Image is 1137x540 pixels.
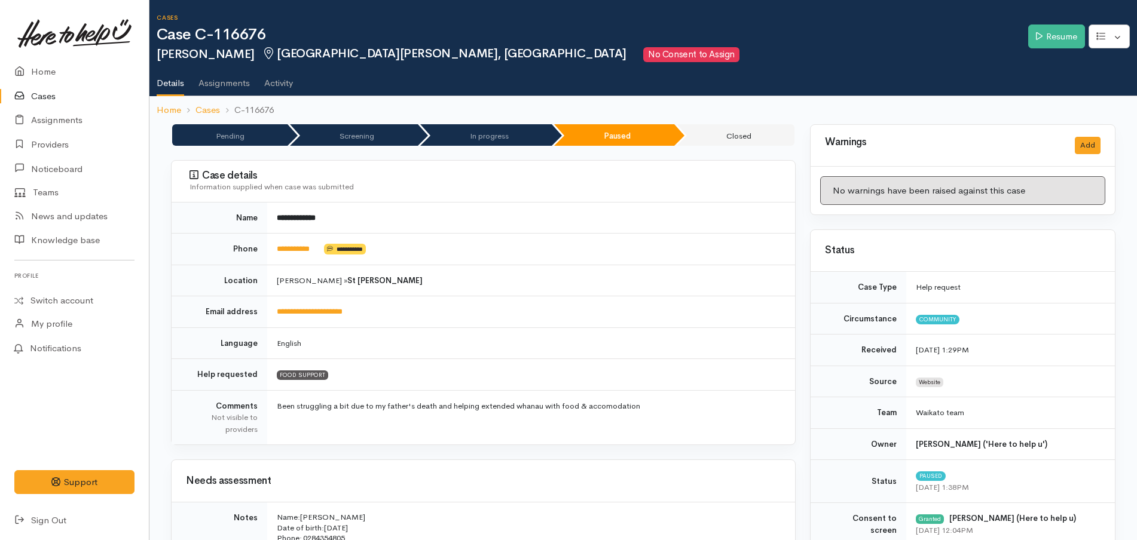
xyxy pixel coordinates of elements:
span: [GEOGRAPHIC_DATA][PERSON_NAME], [GEOGRAPHIC_DATA] [262,46,626,61]
span: No Consent to Assign [643,47,739,62]
button: Add [1075,137,1101,154]
td: Circumstance [811,303,906,335]
button: Support [14,470,135,495]
span: FOOD SUPPORT [277,370,328,380]
span: Name: [277,512,300,522]
span: Waikato team [916,407,964,418]
li: In progress [420,124,552,146]
a: Home [157,103,181,117]
h3: Case details [189,170,781,182]
a: Resume [1028,24,1085,49]
td: Source [811,366,906,397]
a: Assignments [198,62,250,96]
div: Information supplied when case was submitted [189,181,781,193]
b: [PERSON_NAME] ('Here to help u') [916,439,1047,449]
td: Location [172,265,267,296]
li: Pending [172,124,288,146]
td: Status [811,460,906,503]
b: [PERSON_NAME] (Here to help u) [949,513,1076,523]
span: [DATE] [324,523,348,533]
div: [DATE] 12:04PM [916,524,1101,536]
a: Activity [264,62,293,96]
nav: breadcrumb [149,96,1137,124]
span: Date of birth: [277,523,324,533]
div: [DATE] 1:38PM [916,481,1101,493]
h3: Needs assessment [186,475,781,487]
li: Paused [554,124,674,146]
td: Comments [172,390,267,444]
td: Been struggling a bit due to my father's death and helping extended whanau with food & accomodation [267,390,795,444]
span: Website [916,378,943,387]
b: St [PERSON_NAME] [347,275,423,286]
div: Not visible to providers [186,412,258,435]
td: Help requested [172,359,267,391]
td: Team [811,397,906,429]
h6: Cases [157,14,1028,21]
li: Screening [290,124,417,146]
td: Case Type [811,272,906,303]
td: Name [172,202,267,234]
h3: Status [825,245,1101,256]
time: [DATE] 1:29PM [916,345,969,355]
td: Email address [172,296,267,328]
td: Help request [906,272,1115,303]
td: Phone [172,234,267,265]
h6: Profile [14,268,135,284]
h1: Case C-116676 [157,26,1028,44]
li: Closed [677,124,794,146]
h3: Warnings [825,137,1060,148]
span: [PERSON_NAME] » [277,275,423,286]
span: Paused [916,471,946,481]
td: English [267,327,795,359]
a: Details [157,62,184,97]
div: Granted [916,514,944,524]
td: Received [811,335,906,366]
td: Owner [811,428,906,460]
h2: [PERSON_NAME] [157,47,1028,62]
span: Community [916,315,959,324]
li: C-116676 [220,103,274,117]
td: Language [172,327,267,359]
a: Cases [195,103,220,117]
span: [PERSON_NAME] [300,512,365,522]
div: No warnings have been raised against this case [820,176,1105,205]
